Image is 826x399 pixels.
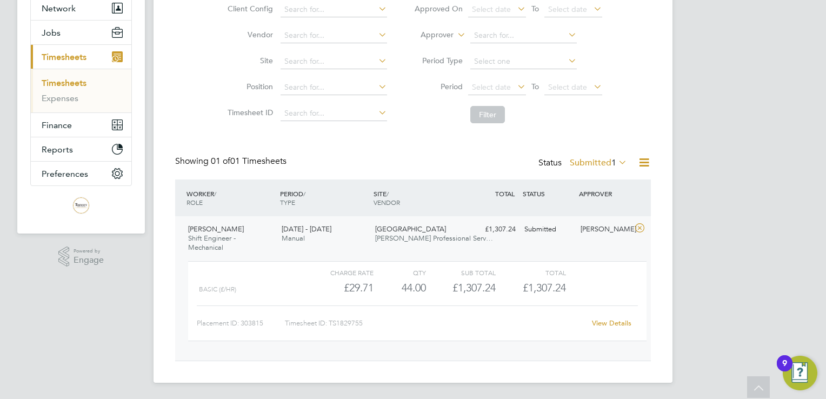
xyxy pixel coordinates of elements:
span: Preferences [42,169,88,179]
span: ROLE [186,198,203,207]
a: Powered byEngage [58,247,104,267]
span: Select date [472,4,511,14]
div: £1,307.24 [464,221,520,238]
label: Position [224,82,273,91]
div: Total [496,266,565,279]
label: Client Config [224,4,273,14]
div: Placement ID: 303815 [197,315,285,332]
span: TYPE [280,198,295,207]
input: Search for... [281,28,387,43]
span: To [528,79,542,94]
label: Site [224,56,273,65]
button: Filter [470,106,505,123]
span: Shift Engineer - Mechanical [188,234,236,252]
span: Select date [472,82,511,92]
span: [DATE] - [DATE] [282,224,331,234]
div: Status [538,156,629,171]
a: Timesheets [42,78,86,88]
button: Finance [31,113,131,137]
span: £1,307.24 [523,281,566,294]
a: View Details [592,318,631,328]
span: / [387,189,389,198]
label: Period Type [414,56,463,65]
div: Submitted [520,221,576,238]
div: £29.71 [304,279,374,297]
button: Jobs [31,21,131,44]
span: 01 Timesheets [211,156,287,167]
label: Timesheet ID [224,108,273,117]
div: Sub Total [426,266,496,279]
div: STATUS [520,184,576,203]
input: Search for... [281,80,387,95]
span: Select date [548,82,587,92]
span: Manual [282,234,305,243]
button: Preferences [31,162,131,185]
label: Vendor [224,30,273,39]
span: 1 [611,157,616,168]
span: [PERSON_NAME] Professional Serv… [375,234,493,243]
div: 44.00 [374,279,426,297]
img: trevettgroup-logo-retina.png [72,197,90,214]
div: QTY [374,266,426,279]
button: Timesheets [31,45,131,69]
span: [PERSON_NAME] [188,224,244,234]
div: Showing [175,156,289,167]
button: Reports [31,137,131,161]
span: Jobs [42,28,61,38]
span: Finance [42,120,72,130]
span: [GEOGRAPHIC_DATA] [375,224,446,234]
input: Search for... [281,106,387,121]
div: [PERSON_NAME] [576,221,632,238]
span: Reports [42,144,73,155]
input: Search for... [281,2,387,17]
span: To [528,2,542,16]
label: Period [414,82,463,91]
div: PERIOD [277,184,371,212]
div: WORKER [184,184,277,212]
div: Timesheet ID: TS1829755 [285,315,585,332]
label: Approver [405,30,454,41]
span: / [214,189,216,198]
a: Expenses [42,93,78,103]
span: 01 of [211,156,230,167]
a: Go to home page [30,197,132,214]
span: TOTAL [495,189,515,198]
button: Open Resource Center, 9 new notifications [783,356,817,390]
span: Timesheets [42,52,86,62]
span: Network [42,3,76,14]
span: Basic (£/HR) [199,285,236,293]
input: Select one [470,54,577,69]
div: APPROVER [576,184,632,203]
div: 9 [782,363,787,377]
div: SITE [371,184,464,212]
span: / [303,189,305,198]
span: VENDOR [374,198,400,207]
span: Select date [548,4,587,14]
label: Submitted [570,157,627,168]
label: Approved On [414,4,463,14]
input: Search for... [281,54,387,69]
span: Engage [74,256,104,265]
input: Search for... [470,28,577,43]
div: £1,307.24 [426,279,496,297]
div: Charge rate [304,266,374,279]
div: Timesheets [31,69,131,112]
span: Powered by [74,247,104,256]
